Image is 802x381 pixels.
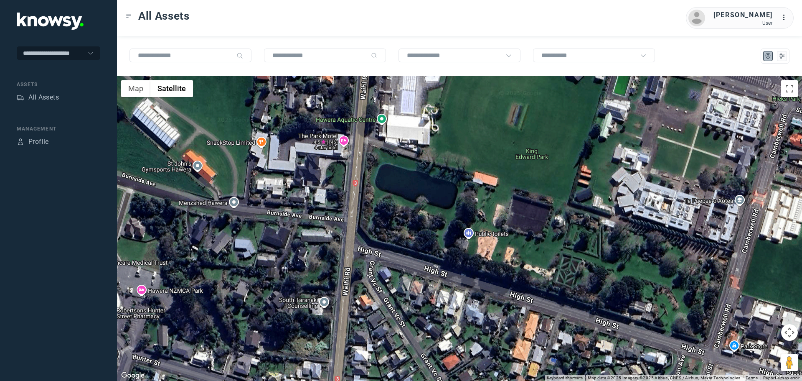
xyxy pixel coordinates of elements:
button: Toggle fullscreen view [781,80,798,97]
div: Assets [17,94,24,101]
div: Management [17,125,100,133]
div: : [781,13,791,24]
a: ProfileProfile [17,137,49,147]
div: Map [764,52,772,60]
tspan: ... [782,14,790,20]
div: [PERSON_NAME] [713,10,773,20]
img: avatar.png [688,10,705,26]
div: : [781,13,791,23]
div: List [778,52,786,60]
button: Map camera controls [781,324,798,341]
div: Search [371,52,378,59]
button: Show satellite imagery [150,80,193,97]
a: Report a map error [763,376,799,380]
div: Assets [17,81,100,88]
a: Open this area in Google Maps (opens a new window) [119,370,147,381]
button: Show street map [121,80,150,97]
div: Profile [28,137,49,147]
button: Drag Pegman onto the map to open Street View [781,354,798,371]
button: Keyboard shortcuts [547,375,583,381]
span: All Assets [138,8,190,23]
div: All Assets [28,92,59,102]
img: Google [119,370,147,381]
div: Profile [17,138,24,146]
a: AssetsAll Assets [17,92,59,102]
div: User [713,20,773,26]
a: Terms (opens in new tab) [746,376,758,380]
span: Map data ©2025 Imagery ©2025 Airbus, CNES / Airbus, Maxar Technologies [588,376,741,380]
div: Search [236,52,243,59]
img: Application Logo [17,13,84,30]
div: Toggle Menu [126,13,132,19]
